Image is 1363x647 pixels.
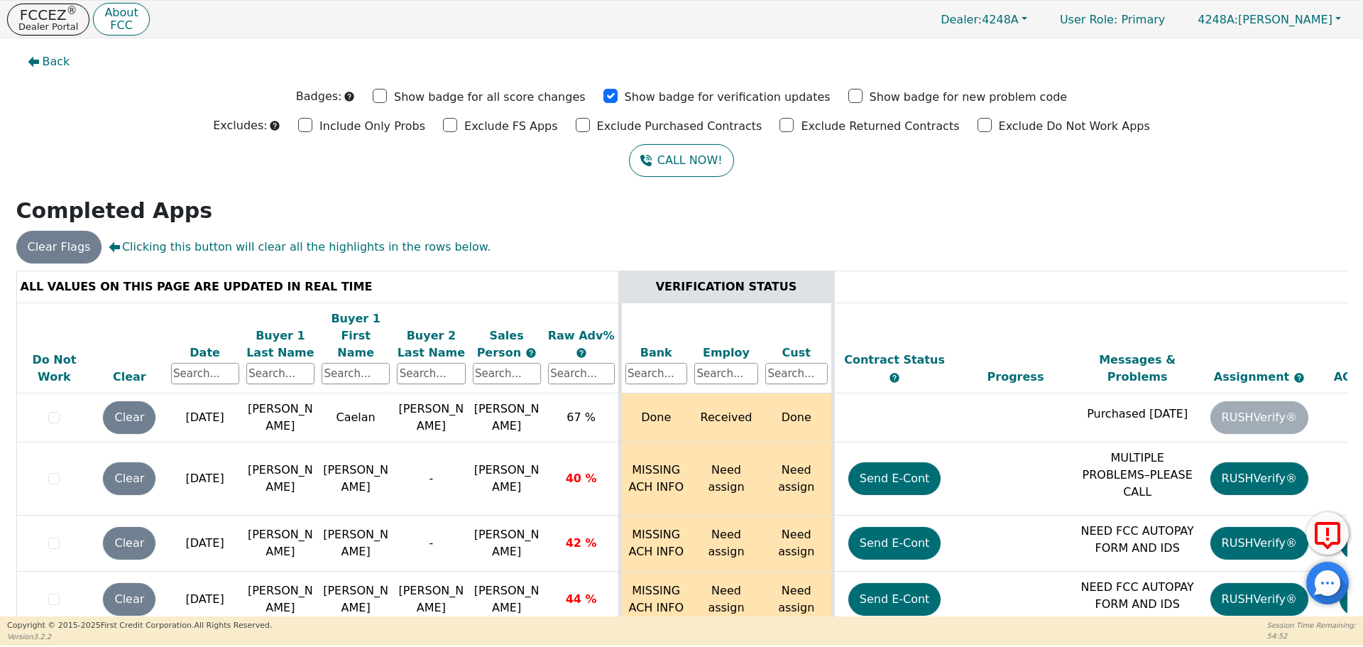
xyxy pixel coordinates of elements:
td: [PERSON_NAME] [318,516,393,572]
span: [PERSON_NAME] [474,402,540,433]
td: Need assign [691,516,762,572]
a: User Role: Primary [1046,6,1179,33]
div: Do Not Work [21,352,89,386]
input: Search... [171,363,239,384]
div: ALL VALUES ON THIS PAGE ARE UPDATED IN REAL TIME [21,278,615,295]
p: Excludes: [213,117,267,134]
p: Version 3.2.2 [7,631,272,642]
p: MULTIPLE PROBLEMS–PLEASE CALL [1080,450,1195,501]
button: Dealer:4248A [926,9,1042,31]
span: 4248A: [1198,13,1238,26]
td: - [393,442,469,516]
p: Dealer Portal [18,22,78,31]
td: MISSING ACH INFO [620,516,691,572]
span: Clicking this button will clear all the highlights in the rows below. [109,239,491,256]
span: [PERSON_NAME] [474,463,540,494]
sup: ® [67,4,77,17]
div: Clear [95,369,163,386]
span: Contract Status [844,353,945,366]
span: 40 % [566,472,597,485]
div: Buyer 2 Last Name [397,327,465,361]
div: Messages & Problems [1080,352,1195,386]
div: VERIFICATION STATUS [625,278,828,295]
button: RUSHVerify® [1210,527,1308,560]
p: Exclude FS Apps [464,118,558,135]
p: NEED FCC AUTOPAY FORM AND IDS [1080,523,1195,557]
td: [PERSON_NAME] [243,442,318,516]
p: Show badge for all score changes [394,89,586,106]
td: [PERSON_NAME] [243,516,318,572]
div: Date [171,344,239,361]
p: NEED FCC AUTOPAY FORM AND IDS [1080,579,1195,613]
input: Search... [765,363,828,384]
td: [PERSON_NAME] [393,572,469,628]
button: Back [16,45,82,78]
p: Purchased [DATE] [1080,406,1195,423]
span: 42 % [566,536,597,550]
p: 54:52 [1267,631,1356,641]
span: [PERSON_NAME] [1198,13,1332,26]
button: FCCEZ®Dealer Portal [7,4,89,36]
td: Done [762,393,833,442]
p: Exclude Do Not Work Apps [999,118,1150,135]
input: Search... [694,363,758,384]
div: Progress [958,369,1073,386]
button: Clear [103,583,155,616]
p: Show badge for new problem code [870,89,1068,106]
button: RUSHVerify® [1210,462,1308,495]
button: 4248A:[PERSON_NAME] [1183,9,1356,31]
button: RUSHVerify® [1210,583,1308,616]
td: Received [691,393,762,442]
td: Caelan [318,393,393,442]
td: [PERSON_NAME] [243,393,318,442]
span: Dealer: [941,13,982,26]
p: FCCEZ [18,8,78,22]
p: FCC [104,20,138,31]
input: Search... [625,363,688,384]
span: Back [43,53,70,70]
button: Clear [103,401,155,434]
input: Search... [322,363,390,384]
button: CALL NOW! [629,144,733,177]
td: MISSING ACH INFO [620,442,691,516]
div: Employ [694,344,758,361]
p: Show badge for verification updates [625,89,831,106]
td: [PERSON_NAME] [318,572,393,628]
button: Clear [103,527,155,560]
input: Search... [246,363,314,384]
div: Cust [765,344,828,361]
button: Send E-Cont [848,462,941,495]
span: 67 % [566,411,596,424]
span: Assignment [1214,370,1293,384]
button: Report Error to FCC [1306,512,1349,555]
span: Raw Adv% [548,329,615,342]
td: [PERSON_NAME] [243,572,318,628]
span: 4248A [941,13,1019,26]
p: Session Time Remaining: [1267,620,1356,631]
td: Need assign [762,572,833,628]
button: Send E-Cont [848,583,941,616]
p: Exclude Purchased Contracts [597,118,762,135]
td: Done [620,393,691,442]
span: Sales Person [477,329,525,359]
p: Badges: [296,88,342,105]
input: Search... [473,363,541,384]
td: Need assign [762,516,833,572]
td: Need assign [691,572,762,628]
td: MISSING ACH INFO [620,572,691,628]
span: 44 % [566,592,597,606]
p: Copyright © 2015- 2025 First Credit Corporation. [7,620,272,632]
span: User Role : [1060,13,1117,26]
strong: Completed Apps [16,198,213,223]
td: Need assign [762,442,833,516]
td: [DATE] [168,393,243,442]
button: Clear Flags [16,231,102,263]
input: Search... [397,363,465,384]
button: Clear [103,462,155,495]
button: Send E-Cont [848,527,941,560]
button: AboutFCC [93,3,149,36]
